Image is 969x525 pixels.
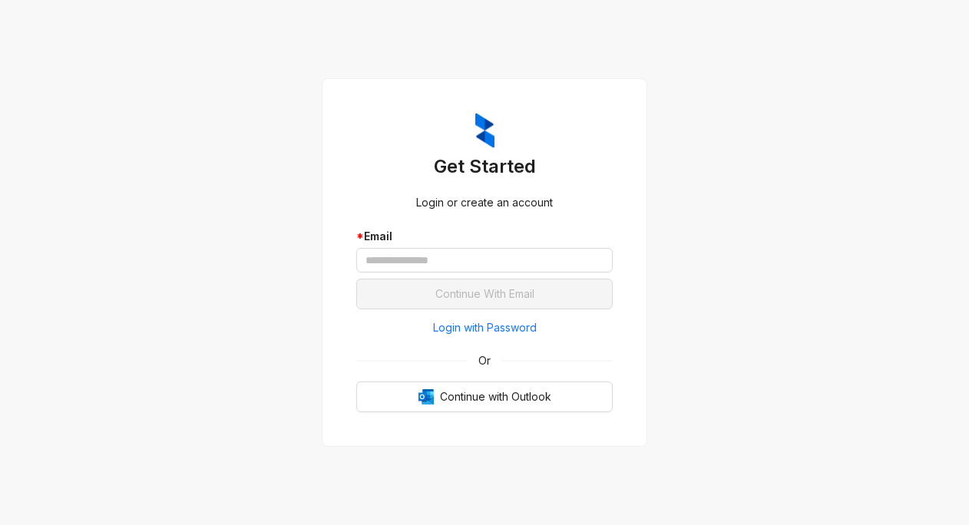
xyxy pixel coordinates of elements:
[433,319,537,336] span: Login with Password
[356,381,613,412] button: OutlookContinue with Outlook
[475,113,494,148] img: ZumaIcon
[356,315,613,340] button: Login with Password
[356,154,613,179] h3: Get Started
[356,279,613,309] button: Continue With Email
[418,389,434,404] img: Outlook
[468,352,501,369] span: Or
[440,388,551,405] span: Continue with Outlook
[356,228,613,245] div: Email
[356,194,613,211] div: Login or create an account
